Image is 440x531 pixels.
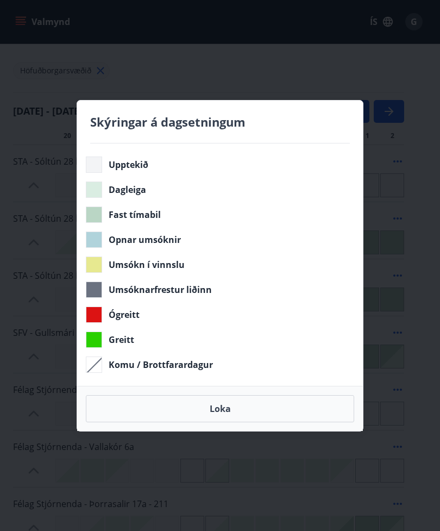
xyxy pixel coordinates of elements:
span: Opnar umsóknir [109,234,181,246]
button: Loka [86,395,354,422]
h4: Skýringar á dagsetningum [90,114,350,130]
span: Umsókn í vinnslu [109,259,185,271]
span: Komu / Brottfarardagur [109,359,213,371]
span: Upptekið [109,159,148,171]
span: Dagleiga [109,184,146,196]
span: Ógreitt [109,309,140,321]
span: Greitt [109,334,134,346]
span: Umsóknarfrestur liðinn [109,284,212,296]
span: Fast tímabil [109,209,161,221]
